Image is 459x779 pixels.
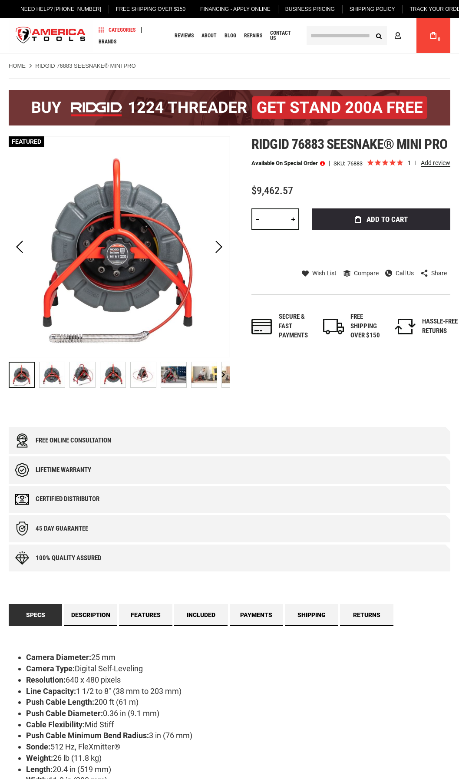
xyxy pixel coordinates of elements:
[350,312,386,340] div: FREE SHIPPING OVER $150
[36,437,111,444] div: Free online consultation
[230,604,283,626] a: Payments
[367,216,408,223] span: Add to Cart
[26,686,450,697] li: 1 1/2 to 8" (38 mm to 203 mm)
[26,687,76,696] b: Line Capacity:
[95,24,139,36] a: Categories
[270,30,296,41] span: Contact Us
[26,664,75,673] b: Camera Type:
[26,742,50,751] b: Sonde:
[161,362,186,387] img: RIDGID 76883 SEESNAKE® MINI PRO
[36,495,99,503] div: Certified Distributor
[174,604,228,626] a: Included
[26,697,94,706] b: Push Cable Length:
[26,753,53,762] b: Weight:
[385,269,414,277] a: Call Us
[26,764,450,775] li: 20.4 in (519 mm)
[100,357,130,392] div: RIDGID 76883 SEESNAKE® MINI PRO
[9,90,450,125] img: BOGO: Buy the RIDGID® 1224 Threader (26092), get the 92467 200A Stand FREE!
[26,741,450,753] li: 512 Hz, FleXmitter®
[9,604,62,626] a: Specs
[323,319,344,334] img: shipping
[340,604,393,626] a: Returns
[36,466,91,474] div: Lifetime warranty
[26,731,149,740] b: Push Cable Minimum Bend Radius:
[422,317,458,336] div: HASSLE-FREE RETURNS
[285,604,338,626] a: Shipping
[354,270,379,276] span: Compare
[26,663,450,674] li: Digital Self-Leveling
[9,62,26,70] a: Home
[217,357,230,392] div: Next
[26,719,450,730] li: Mid Stiff
[69,357,100,392] div: RIDGID 76883 SEESNAKE® MINI PRO
[9,136,30,357] div: Previous
[251,185,293,197] span: $9,462.57
[26,708,450,719] li: 0.36 in (9.1 mm)
[198,30,221,42] a: About
[26,674,450,686] li: 640 x 480 pixels
[425,18,442,53] a: 0
[26,730,450,741] li: 3 in (76 mm)
[161,357,191,392] div: RIDGID 76883 SEESNAKE® MINI PRO
[26,652,450,663] li: 25 mm
[100,362,125,387] img: RIDGID 76883 SEESNAKE® MINI PRO
[9,357,39,392] div: RIDGID 76883 SEESNAKE® MINI PRO
[251,136,447,152] span: Ridgid 76883 seesnake® mini pro
[36,525,88,532] div: 45 day Guarantee
[221,30,240,42] a: Blog
[350,6,395,12] span: Shipping Policy
[99,27,135,33] span: Categories
[395,319,416,334] img: returns
[36,555,101,562] div: 100% quality assured
[279,312,314,340] div: Secure & fast payments
[99,39,116,44] span: Brands
[9,20,93,52] a: store logo
[95,36,120,47] a: Brands
[40,362,65,387] img: RIDGID 76883 SEESNAKE® MINI PRO
[201,33,217,38] span: About
[251,319,272,334] img: payments
[244,33,262,38] span: Repairs
[26,675,66,684] b: Resolution:
[9,20,93,52] img: America Tools
[26,765,53,774] b: Length:
[9,136,230,357] img: RIDGID 76883 SEESNAKE® MINI PRO
[251,160,325,166] p: Available on Special Order
[310,233,452,258] iframe: Secure express checkout frame
[438,37,440,42] span: 0
[191,357,221,392] div: RIDGID 76883 SEESNAKE® MINI PRO
[347,161,363,166] div: 76883
[39,357,69,392] div: RIDGID 76883 SEESNAKE® MINI PRO
[208,136,230,357] div: Next
[312,270,337,276] span: Wish List
[312,208,450,230] button: Add to Cart
[240,30,266,42] a: Repairs
[175,33,194,38] span: Reviews
[334,161,347,166] strong: SKU
[26,720,85,729] b: Cable Flexibility:
[130,357,161,392] div: RIDGID 76883 SEESNAKE® MINI PRO
[302,269,337,277] a: Wish List
[370,27,387,44] button: Search
[431,270,447,276] span: Share
[131,362,156,387] img: RIDGID 76883 SEESNAKE® MINI PRO
[396,270,414,276] span: Call Us
[26,753,450,764] li: 26 lb (11.8 kg)
[64,604,117,626] a: Description
[70,362,95,387] img: RIDGID 76883 SEESNAKE® MINI PRO
[119,604,172,626] a: Features
[26,709,103,718] b: Push Cable Diameter:
[225,33,236,38] span: Blog
[343,269,379,277] a: Compare
[26,653,91,662] b: Camera Diameter:
[408,159,450,166] span: 1 reviews
[35,63,135,69] strong: RIDGID 76883 SEESNAKE® MINI PRO
[367,158,450,168] span: Rated 5.0 out of 5 stars 1 reviews
[26,696,450,708] li: 200 ft (61 m)
[171,30,198,42] a: Reviews
[266,30,300,42] a: Contact Us
[192,362,217,387] img: RIDGID 76883 SEESNAKE® MINI PRO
